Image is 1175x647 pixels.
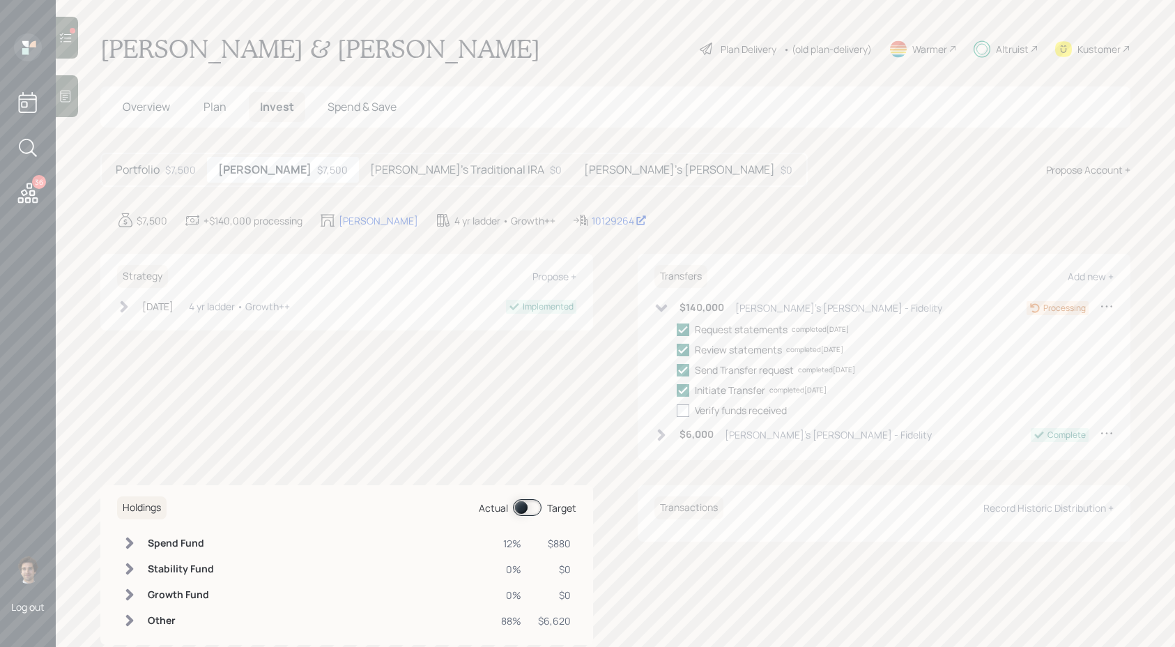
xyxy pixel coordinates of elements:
[592,213,647,228] div: 10129264
[547,501,576,515] div: Target
[1077,42,1121,56] div: Kustomer
[203,213,302,228] div: +$140,000 processing
[328,99,397,114] span: Spend & Save
[116,163,160,176] h5: Portfolio
[203,99,226,114] span: Plan
[100,33,540,64] h1: [PERSON_NAME] & [PERSON_NAME]
[996,42,1029,56] div: Altruist
[218,163,312,176] h5: [PERSON_NAME]
[370,163,544,176] h5: [PERSON_NAME]'s Traditional IRA
[721,42,776,56] div: Plan Delivery
[148,589,214,601] h6: Growth Fund
[14,556,42,584] img: harrison-schaefer-headshot-2.png
[695,342,782,357] div: Review statements
[137,213,167,228] div: $7,500
[148,615,214,627] h6: Other
[123,99,170,114] span: Overview
[117,496,167,519] h6: Holdings
[501,562,521,577] div: 0%
[983,501,1114,515] div: Record Historic Distribution +
[725,427,932,442] div: [PERSON_NAME]'s [PERSON_NAME] - Fidelity
[679,302,724,314] h6: $140,000
[11,600,45,614] div: Log out
[148,538,214,549] h6: Spend Fund
[454,213,555,228] div: 4 yr ladder • Growth++
[479,501,508,515] div: Actual
[501,614,521,628] div: 88%
[538,588,571,602] div: $0
[532,270,576,283] div: Propose +
[679,429,714,441] h6: $6,000
[781,162,792,177] div: $0
[538,562,571,577] div: $0
[1047,429,1086,441] div: Complete
[1068,270,1114,283] div: Add new +
[501,536,521,551] div: 12%
[339,213,418,228] div: [PERSON_NAME]
[523,300,574,313] div: Implemented
[912,42,947,56] div: Warmer
[1046,162,1130,177] div: Propose Account +
[695,403,787,418] div: Verify funds received
[786,344,843,355] div: completed [DATE]
[260,99,294,114] span: Invest
[695,322,788,337] div: Request statements
[142,299,174,314] div: [DATE]
[189,299,290,314] div: 4 yr ladder • Growth++
[32,175,46,189] div: 36
[695,363,794,377] div: Send Transfer request
[117,265,168,288] h6: Strategy
[654,496,723,519] h6: Transactions
[501,588,521,602] div: 0%
[148,563,214,575] h6: Stability Fund
[792,324,849,335] div: completed [DATE]
[769,385,827,395] div: completed [DATE]
[695,383,765,397] div: Initiate Transfer
[538,614,571,628] div: $6,620
[317,162,348,177] div: $7,500
[783,42,872,56] div: • (old plan-delivery)
[1043,302,1086,314] div: Processing
[584,163,775,176] h5: [PERSON_NAME]'s [PERSON_NAME]
[538,536,571,551] div: $880
[654,265,707,288] h6: Transfers
[165,162,196,177] div: $7,500
[798,365,855,375] div: completed [DATE]
[735,300,942,315] div: [PERSON_NAME]'s [PERSON_NAME] - Fidelity
[550,162,562,177] div: $0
